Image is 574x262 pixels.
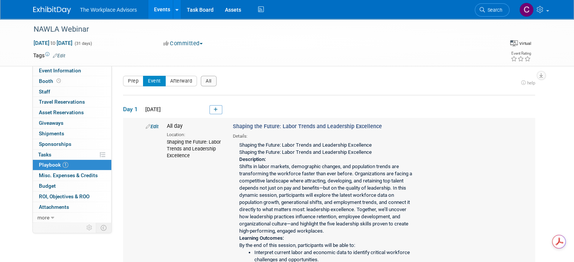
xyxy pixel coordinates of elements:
[519,41,531,46] div: Virtual
[33,118,111,128] a: Giveaways
[39,193,89,199] span: ROI, Objectives & ROO
[167,138,222,159] div: Shaping the Future: Labor Trends and Leadership Excellence
[511,52,531,55] div: Event Rating
[33,76,111,86] a: Booth
[475,3,509,17] a: Search
[53,53,65,58] a: Edit
[165,76,197,86] button: Afterward
[96,223,112,233] td: Toggle Event Tabs
[239,156,266,162] b: Description:
[39,183,56,189] span: Budget
[39,130,64,136] span: Shipments
[33,87,111,97] a: Staff
[33,52,65,59] td: Tags
[80,7,137,13] span: The Workplace Advisors
[519,3,534,17] img: Claudia St. John
[33,150,111,160] a: Tasks
[37,215,49,221] span: more
[39,109,84,115] span: Asset Reservations
[458,39,531,51] div: Event Format
[39,99,85,105] span: Travel Reservations
[161,40,206,47] button: Committed
[39,120,63,126] span: Giveaways
[39,204,69,210] span: Attachments
[233,131,420,139] div: Details:
[143,106,161,112] span: [DATE]
[167,123,183,129] span: All day
[55,78,62,84] span: Booth not reserved yet
[33,139,111,149] a: Sponsorships
[39,162,68,168] span: Playbook
[39,67,81,74] span: Event Information
[49,40,57,46] span: to
[33,107,111,118] a: Asset Reservations
[527,80,535,86] span: help
[33,129,111,139] a: Shipments
[74,41,92,46] span: (31 days)
[33,160,111,170] a: Playbook1
[510,40,518,46] img: Format-Virtual.png
[239,235,284,241] b: Learning Outcomes:
[167,130,222,138] div: Location:
[39,78,62,84] span: Booth
[33,6,71,14] img: ExhibitDay
[123,105,142,113] span: Day 1
[38,152,51,158] span: Tasks
[39,172,98,178] span: Misc. Expenses & Credits
[510,39,531,47] div: Event Format
[33,213,111,223] a: more
[83,223,96,233] td: Personalize Event Tab Strip
[485,7,502,13] span: Search
[33,40,73,46] span: [DATE] [DATE]
[33,181,111,191] a: Budget
[39,89,50,95] span: Staff
[31,23,489,36] div: NAWLA Webinar
[33,170,111,181] a: Misc. Expenses & Credits
[201,76,217,86] button: All
[33,192,111,202] a: ROI, Objectives & ROO
[146,124,159,129] a: Edit
[33,97,111,107] a: Travel Reservations
[233,123,382,130] span: Shaping the Future: Labor Trends and Leadership Excellence
[63,162,68,168] span: 1
[33,66,111,76] a: Event Information
[39,141,71,147] span: Sponsorships
[143,76,166,86] button: Event
[33,202,111,212] a: Attachments
[123,76,143,86] button: Prep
